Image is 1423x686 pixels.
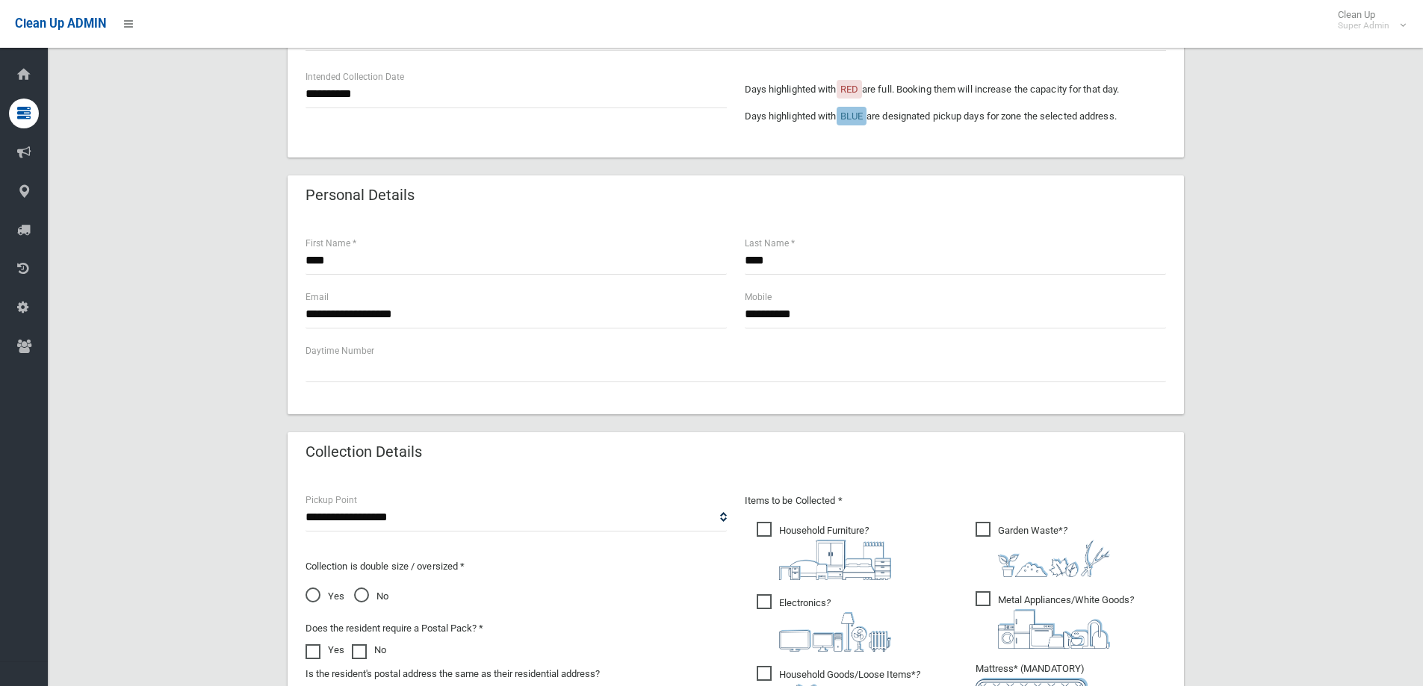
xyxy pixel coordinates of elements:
img: 394712a680b73dbc3d2a6a3a7ffe5a07.png [779,612,891,652]
span: Clean Up [1330,9,1404,31]
span: RED [840,84,858,95]
i: ? [998,594,1134,649]
span: Garden Waste* [976,522,1110,577]
span: Metal Appliances/White Goods [976,591,1134,649]
p: Collection is double size / oversized * [306,558,727,576]
i: ? [779,597,891,652]
p: Items to be Collected * [745,492,1166,510]
label: Is the resident's postal address the same as their residential address? [306,665,600,683]
span: Household Furniture [757,522,891,580]
span: Yes [306,587,344,605]
label: No [352,641,386,659]
small: Super Admin [1338,20,1389,31]
img: aa9efdbe659d29b613fca23ba79d85cb.png [779,540,891,580]
label: Does the resident require a Postal Pack? * [306,620,483,637]
span: No [354,587,388,605]
p: Days highlighted with are full. Booking them will increase the capacity for that day. [745,81,1166,99]
img: 36c1b0289cb1767239cdd3de9e694f19.png [998,609,1110,649]
i: ? [998,525,1110,577]
span: BLUE [840,110,863,122]
p: Days highlighted with are designated pickup days for zone the selected address. [745,107,1166,125]
header: Personal Details [288,181,433,210]
span: Clean Up ADMIN [15,16,106,31]
span: Electronics [757,594,891,652]
label: Yes [306,641,344,659]
i: ? [779,525,891,580]
header: Collection Details [288,437,440,467]
img: 4fd8a5c772b2c999c83690221e5242e0.png [998,540,1110,577]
